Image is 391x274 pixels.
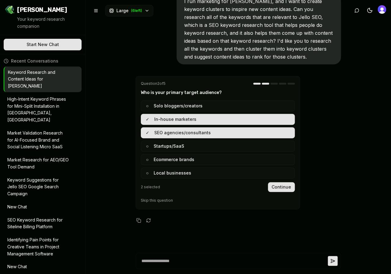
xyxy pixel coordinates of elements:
[7,236,69,257] p: Identifying Pain Points for Creative Teams in Project Management Software
[141,127,295,138] button: ✓SEO agencies/consultants
[141,81,166,86] span: Question 2 of 5
[4,214,82,233] button: SEO Keyword Research for Siteline Billing Platform
[146,157,148,163] span: ○
[5,5,15,15] img: Jello SEO Logo
[4,154,82,173] button: Market Research for AEO/GEO Tool Demand
[7,177,69,197] p: Keyword Suggestions for Jello SEO Google Search Campaign
[378,5,386,14] img: 's logo
[141,168,295,178] button: ○Local businesses
[116,8,129,14] span: Large
[17,16,80,30] p: Your keyword research companion
[146,143,148,149] span: ○
[268,182,295,192] button: Continue
[146,116,149,122] span: ✓
[141,141,295,152] button: ○Startups/SaaS
[141,154,295,165] button: ○Ecommerce brands
[7,130,69,150] p: Market Validation Research for AI-Focused Brand and Social Listening Micro SaaS
[4,39,82,50] button: Start New Chat
[4,261,82,273] button: New Chat
[141,90,295,96] h3: Who is your primary target audience?
[4,67,82,92] button: Keyword Research and Content Ideas for [PERSON_NAME]
[7,96,69,124] p: High-Intent Keyword Phrases for Mini-Split Installation in [GEOGRAPHIC_DATA], [GEOGRAPHIC_DATA]
[141,185,160,189] span: 2 selected
[4,234,82,260] button: Identifying Pain Points for Creative Teams in Project Management Software
[4,127,82,153] button: Market Validation Research for AI-Focused Brand and Social Listening Micro SaaS
[4,93,82,126] button: High-Intent Keyword Phrases for Mini-Split Installation in [GEOGRAPHIC_DATA], [GEOGRAPHIC_DATA]
[4,201,82,213] button: New Chat
[146,103,148,109] span: ○
[141,198,173,203] button: Skip this question
[8,69,69,90] p: Keyword Research and Content Ideas for [PERSON_NAME]
[131,8,142,13] span: ( 6 left)
[7,204,69,211] p: New Chat
[17,5,67,14] span: [PERSON_NAME]
[141,100,295,111] button: ○Solo bloggers/creators
[27,41,59,48] span: Start New Chat
[7,157,69,171] p: Market Research for AEO/GEO Tool Demand
[105,5,153,16] button: Large(6left)
[7,263,69,270] p: New Chat
[11,58,58,64] span: Recent Conversations
[7,217,69,231] p: SEO Keyword Research for Siteline Billing Platform
[4,174,82,200] button: Keyword Suggestions for Jello SEO Google Search Campaign
[141,114,295,125] button: ✓In-house marketers
[146,130,149,136] span: ✓
[146,170,148,176] span: ○
[378,5,386,14] button: Open user button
